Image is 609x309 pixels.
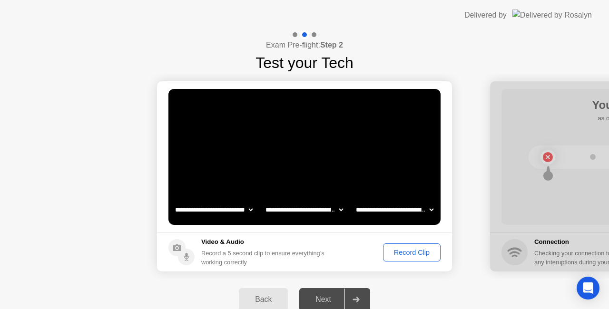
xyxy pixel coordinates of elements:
div: Back [242,295,285,304]
select: Available microphones [354,200,435,219]
h5: Video & Audio [201,237,328,247]
b: Step 2 [320,41,343,49]
div: Next [302,295,344,304]
select: Available speakers [264,200,345,219]
h4: Exam Pre-flight: [266,39,343,51]
h1: Test your Tech [255,51,354,74]
div: Record a 5 second clip to ensure everything’s working correctly [201,249,328,267]
img: Delivered by Rosalyn [512,10,592,20]
div: Delivered by [464,10,507,21]
div: Open Intercom Messenger [577,277,599,299]
div: Record Clip [386,249,437,256]
button: Record Clip [383,243,441,261]
select: Available cameras [173,200,255,219]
